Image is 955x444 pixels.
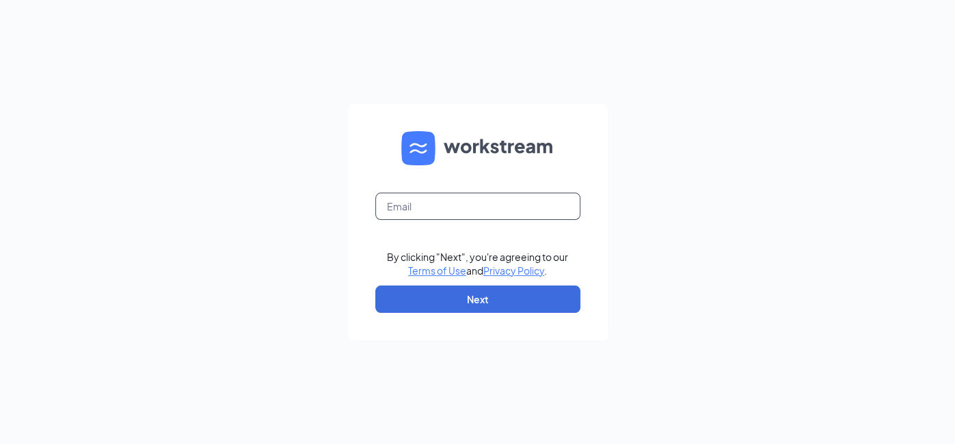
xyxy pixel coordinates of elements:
[408,264,466,277] a: Terms of Use
[401,131,554,165] img: WS logo and Workstream text
[375,193,580,220] input: Email
[387,250,568,277] div: By clicking "Next", you're agreeing to our and .
[483,264,544,277] a: Privacy Policy
[375,286,580,313] button: Next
